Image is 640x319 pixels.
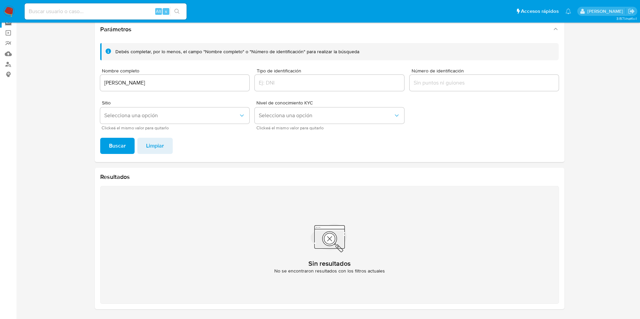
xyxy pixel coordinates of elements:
[521,8,559,15] span: Accesos rápidos
[156,8,161,14] span: Alt
[165,8,167,14] span: s
[170,7,184,16] button: search-icon
[616,16,637,21] span: 3.157.1-hotfix-1
[565,8,571,14] a: Notificaciones
[628,8,635,15] a: Salir
[587,8,625,14] p: ivonne.perezonofre@mercadolibre.com.mx
[25,7,187,16] input: Buscar usuario o caso...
